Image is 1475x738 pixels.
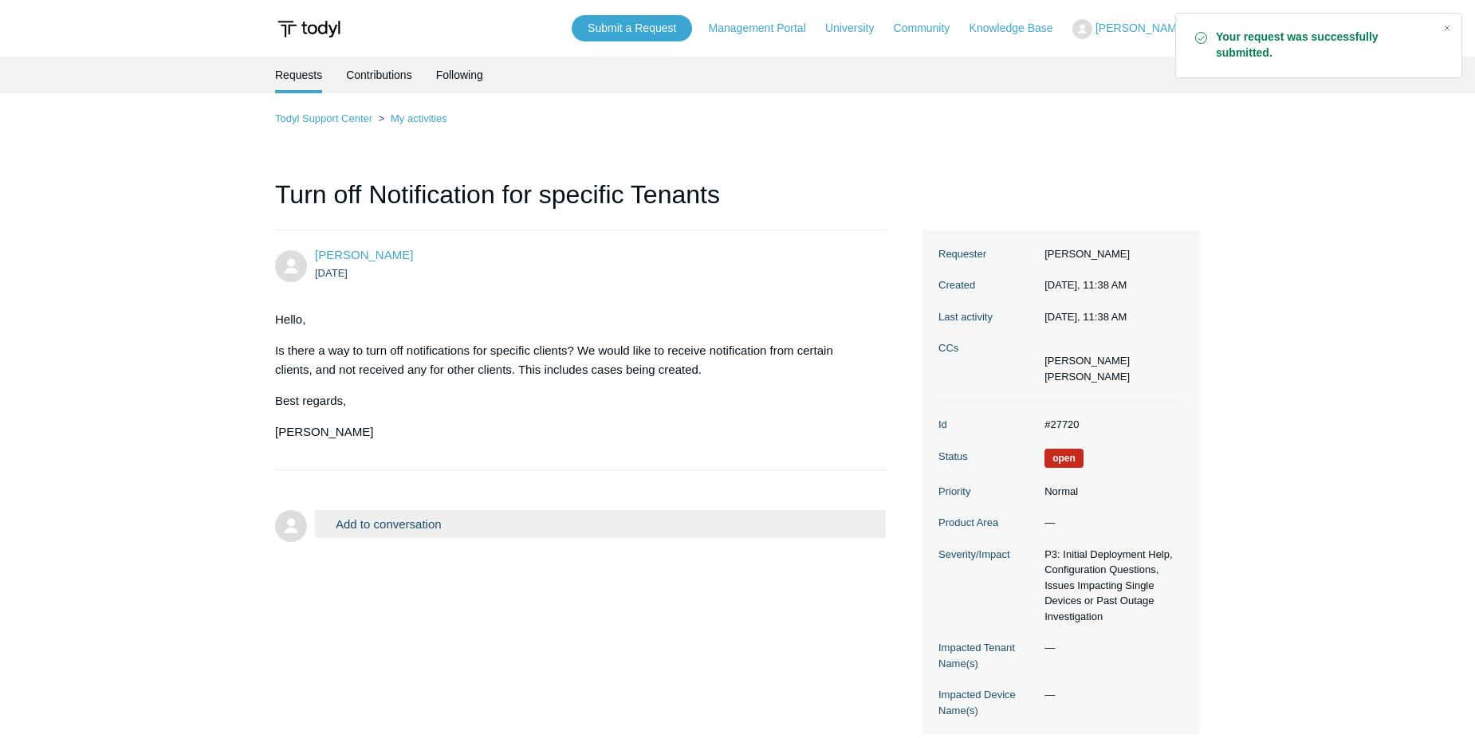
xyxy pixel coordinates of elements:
time: 08/27/2025, 11:38 [1044,311,1127,323]
dt: Created [938,277,1036,293]
li: Aaron Argiropoulos [1044,353,1130,369]
dt: Impacted Device Name(s) [938,687,1036,718]
dt: Severity/Impact [938,547,1036,563]
img: Todyl Support Center Help Center home page [275,14,343,44]
dd: Normal [1036,484,1184,500]
a: Following [436,57,483,93]
dt: Product Area [938,515,1036,531]
a: My activities [391,112,447,124]
dt: Status [938,449,1036,465]
a: Submit a Request [572,15,692,41]
a: Community [894,20,966,37]
p: Hello, [275,310,870,329]
a: Knowledge Base [970,20,1069,37]
span: We are working on a response for you [1044,449,1084,468]
strong: Your request was successfully submitted. [1216,29,1430,61]
dt: Id [938,417,1036,433]
dd: P3: Initial Deployment Help, Configuration Questions, Issues Impacting Single Devices or Past Out... [1036,547,1184,625]
button: [PERSON_NAME] [1072,19,1200,39]
p: Best regards, [275,391,870,410]
dd: #27720 [1036,417,1184,433]
span: [PERSON_NAME] [1095,22,1187,34]
a: [PERSON_NAME] [315,248,413,261]
dt: Requester [938,246,1036,262]
button: Add to conversation [315,510,886,538]
a: Contributions [346,57,412,93]
dd: — [1036,687,1184,703]
dt: Last activity [938,309,1036,325]
h1: Turn off Notification for specific Tenants [275,175,886,230]
li: Todyl Support Center [275,112,376,124]
time: 08/27/2025, 11:38 [315,267,348,279]
li: My activities [376,112,447,124]
dt: Impacted Tenant Name(s) [938,640,1036,671]
span: Joshua Mitchell [315,248,413,261]
a: Management Portal [709,20,822,37]
p: Is there a way to turn off notifications for specific clients? We would like to receive notificat... [275,341,870,379]
li: Requests [275,57,322,93]
time: 08/27/2025, 11:38 [1044,279,1127,291]
dd: [PERSON_NAME] [1036,246,1184,262]
a: Todyl Support Center [275,112,372,124]
a: University [825,20,890,37]
div: Close [1436,17,1458,39]
p: [PERSON_NAME] [275,422,870,442]
dd: — [1036,640,1184,656]
dt: CCs [938,340,1036,356]
dt: Priority [938,484,1036,500]
li: Eliezer Mendoza [1044,369,1130,385]
dd: — [1036,515,1184,531]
